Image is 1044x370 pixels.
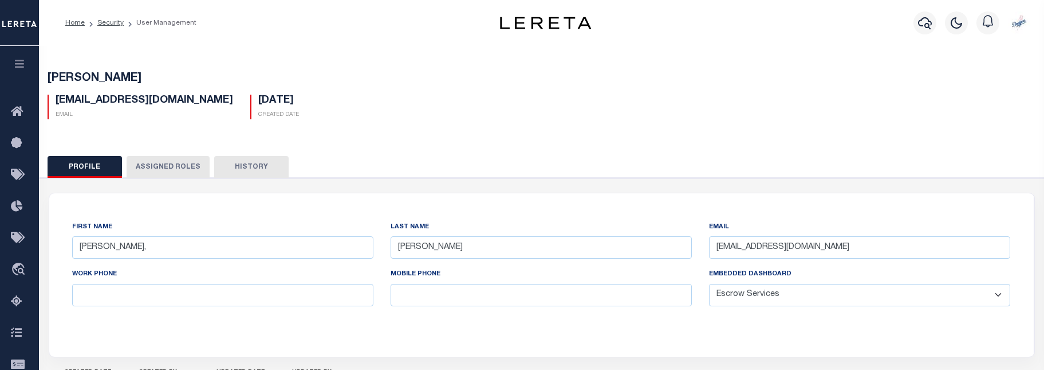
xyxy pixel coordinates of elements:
a: Security [97,20,124,26]
p: Email [56,111,233,119]
h5: [DATE] [258,95,299,107]
label: Last Name [391,223,429,232]
label: Email [709,223,729,232]
button: Profile [48,156,122,178]
p: Created Date [258,111,299,119]
label: Embedded Dashboard [709,270,791,279]
h5: [EMAIL_ADDRESS][DOMAIN_NAME] [56,95,233,107]
a: Home [65,20,85,26]
button: Assigned Roles [127,156,210,178]
label: Mobile Phone [391,270,440,279]
label: Work Phone [72,270,117,279]
span: [PERSON_NAME] [48,73,141,84]
li: User Management [124,18,196,28]
img: logo-dark.svg [500,17,592,29]
i: travel_explore [11,263,29,278]
button: History [214,156,289,178]
label: First Name [72,223,112,232]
